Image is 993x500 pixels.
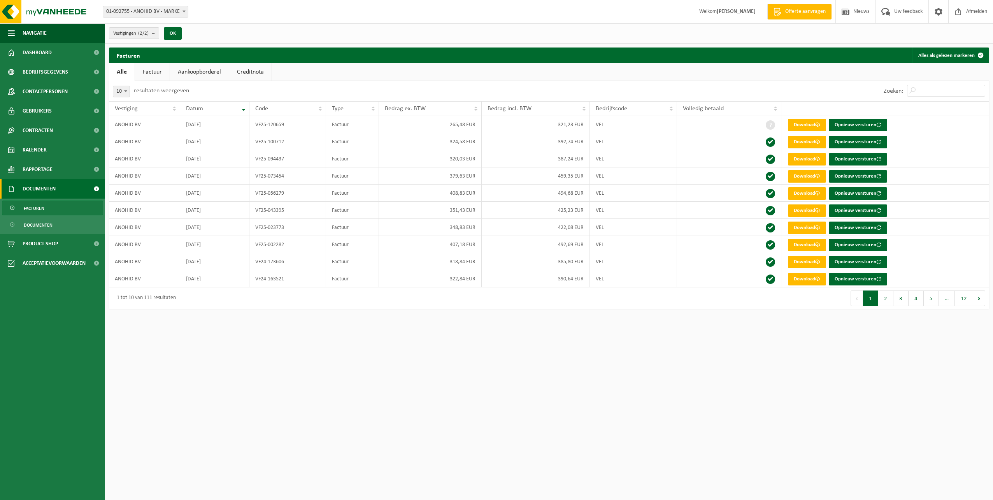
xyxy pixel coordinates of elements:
[2,201,103,215] a: Facturen
[249,202,326,219] td: VF25-043395
[939,290,955,306] span: …
[109,27,159,39] button: Vestigingen(2/2)
[180,133,249,150] td: [DATE]
[249,150,326,167] td: VF25-094437
[138,31,149,36] count: (2/2)
[482,167,590,185] td: 459,35 EUR
[909,290,924,306] button: 4
[23,43,52,62] span: Dashboard
[379,270,482,287] td: 322,84 EUR
[829,136,887,148] button: Opnieuw versturen
[180,270,249,287] td: [DATE]
[109,133,180,150] td: ANOHID BV
[788,256,826,268] a: Download
[180,236,249,253] td: [DATE]
[249,185,326,202] td: VF25-056279
[893,290,909,306] button: 3
[249,133,326,150] td: VF25-100712
[590,150,677,167] td: VEL
[326,116,379,133] td: Factuur
[109,253,180,270] td: ANOHID BV
[788,239,826,251] a: Download
[326,133,379,150] td: Factuur
[135,63,170,81] a: Factuur
[829,187,887,200] button: Opnieuw versturen
[180,150,249,167] td: [DATE]
[180,219,249,236] td: [DATE]
[482,236,590,253] td: 492,69 EUR
[829,222,887,234] button: Opnieuw versturen
[170,63,229,81] a: Aankoopborderel
[113,86,130,97] span: 10
[332,106,344,112] span: Type
[379,202,482,219] td: 351,43 EUR
[249,253,326,270] td: VF24-173606
[767,4,832,19] a: Offerte aanvragen
[109,219,180,236] td: ANOHID BV
[379,150,482,167] td: 320,03 EUR
[103,6,188,18] span: 01-092755 - ANOHID BV - MARKE
[109,167,180,185] td: ANOHID BV
[249,270,326,287] td: VF24-163521
[590,167,677,185] td: VEL
[829,239,887,251] button: Opnieuw versturen
[912,48,988,63] button: Alles als gelezen markeren
[23,140,47,160] span: Kalender
[788,222,826,234] a: Download
[109,150,180,167] td: ANOHID BV
[180,116,249,133] td: [DATE]
[109,116,180,133] td: ANOHID BV
[973,290,985,306] button: Next
[109,185,180,202] td: ANOHID BV
[590,116,677,133] td: VEL
[255,106,268,112] span: Code
[379,219,482,236] td: 348,83 EUR
[379,116,482,133] td: 265,48 EUR
[379,167,482,185] td: 379,63 EUR
[24,201,44,216] span: Facturen
[829,170,887,183] button: Opnieuw versturen
[590,202,677,219] td: VEL
[955,290,973,306] button: 12
[326,167,379,185] td: Factuur
[851,290,863,306] button: Previous
[23,234,58,254] span: Product Shop
[326,202,379,219] td: Factuur
[482,116,590,133] td: 321,23 EUR
[783,8,828,16] span: Offerte aanvragen
[326,185,379,202] td: Factuur
[326,236,379,253] td: Factuur
[23,62,68,82] span: Bedrijfsgegevens
[924,290,939,306] button: 5
[788,204,826,217] a: Download
[878,290,893,306] button: 2
[788,187,826,200] a: Download
[24,218,53,232] span: Documenten
[186,106,203,112] span: Datum
[180,167,249,185] td: [DATE]
[829,204,887,217] button: Opnieuw versturen
[109,63,135,81] a: Alle
[2,217,103,232] a: Documenten
[482,185,590,202] td: 494,68 EUR
[379,253,482,270] td: 318,84 EUR
[482,253,590,270] td: 385,80 EUR
[180,253,249,270] td: [DATE]
[482,202,590,219] td: 425,23 EUR
[326,219,379,236] td: Factuur
[23,179,56,199] span: Documenten
[379,185,482,202] td: 408,83 EUR
[683,106,724,112] span: Volledig betaald
[109,236,180,253] td: ANOHID BV
[113,291,176,305] div: 1 tot 10 van 111 resultaten
[590,236,677,253] td: VEL
[134,88,189,94] label: resultaten weergeven
[379,133,482,150] td: 324,58 EUR
[590,253,677,270] td: VEL
[180,202,249,219] td: [DATE]
[884,88,903,94] label: Zoeken:
[788,273,826,285] a: Download
[326,270,379,287] td: Factuur
[590,219,677,236] td: VEL
[23,23,47,43] span: Navigatie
